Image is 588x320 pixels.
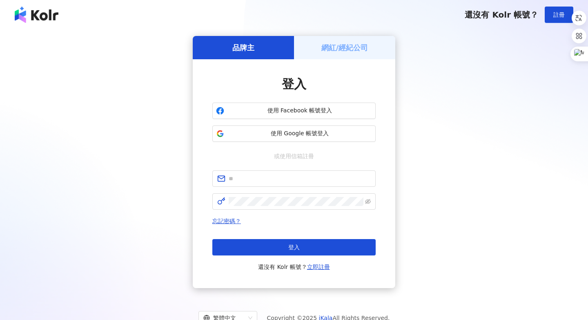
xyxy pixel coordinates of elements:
img: logo [15,7,58,23]
span: 或使用信箱註冊 [268,152,320,161]
button: 使用 Google 帳號登入 [212,125,376,142]
button: 登入 [212,239,376,255]
span: 使用 Facebook 帳號登入 [227,107,372,115]
a: 立即註冊 [307,264,330,270]
span: 還沒有 Kolr 帳號？ [465,10,538,20]
a: 忘記密碼？ [212,218,241,224]
span: 註冊 [553,11,565,18]
span: eye-invisible [365,199,371,204]
button: 使用 Facebook 帳號登入 [212,103,376,119]
h5: 網紅/經紀公司 [321,43,368,53]
button: 註冊 [545,7,573,23]
span: 使用 Google 帳號登入 [227,130,372,138]
span: 登入 [282,77,306,91]
span: 登入 [288,244,300,251]
h5: 品牌主 [232,43,254,53]
span: 還沒有 Kolr 帳號？ [258,262,330,272]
